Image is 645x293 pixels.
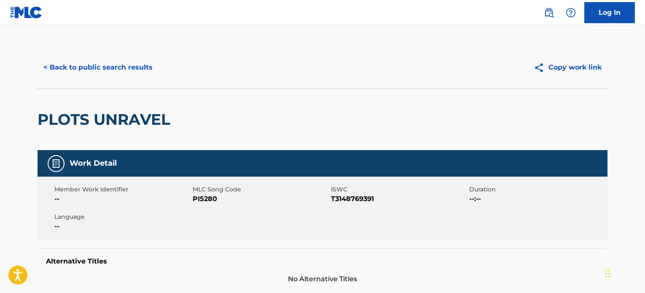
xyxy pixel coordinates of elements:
[70,159,117,168] h5: Work Detail
[51,159,61,169] img: Work Detail
[54,194,191,204] span: --
[193,185,329,194] span: MLC Song Code
[534,62,548,73] img: Copy work link
[605,261,610,286] div: Drag
[331,185,467,194] span: ISWC
[469,185,605,194] span: Duration
[46,257,599,266] h5: Alternative Titles
[54,185,191,194] span: Member Work Identifier
[54,221,191,231] span: --
[603,253,645,293] iframe: Chat Widget
[10,6,43,19] img: MLC Logo
[54,212,191,221] span: Language
[562,4,579,21] div: Help
[38,110,175,129] h2: PLOTS UNRAVEL
[38,274,607,284] span: No Alternative Titles
[193,194,329,204] span: PI5280
[38,57,159,78] button: < Back to public search results
[544,8,554,18] img: search
[331,194,467,204] span: T3148769391
[584,2,635,23] a: Log In
[469,194,605,204] span: --:--
[566,8,576,18] img: help
[528,57,607,78] button: Copy work link
[540,4,557,21] a: Public Search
